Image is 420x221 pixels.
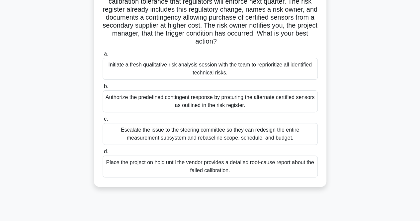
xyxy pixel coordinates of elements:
div: Initiate a fresh qualitative risk analysis session with the team to reprioritize all identified t... [103,58,318,80]
span: b. [104,83,108,89]
span: d. [104,149,108,154]
div: Place the project on hold until the vendor provides a detailed root-cause report about the failed... [103,156,318,177]
span: c. [104,116,108,122]
div: Escalate the issue to the steering committee so they can redesign the entire measurement subsyste... [103,123,318,145]
span: a. [104,51,108,56]
div: Authorize the predefined contingent response by procuring the alternate certified sensors as outl... [103,90,318,112]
